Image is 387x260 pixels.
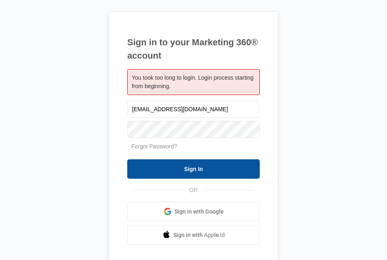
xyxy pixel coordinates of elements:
[173,231,225,239] span: Sign in with Apple Id
[127,202,260,221] a: Sign in with Google
[127,225,260,245] a: Sign in with Apple Id
[132,74,253,89] span: You took too long to login. Login process starting from beginning.
[127,101,260,118] input: Email
[184,186,204,194] span: OR
[131,143,177,150] a: Forgot Password?
[127,36,260,62] h1: Sign in to your Marketing 360® account
[127,159,260,179] input: Sign In
[175,207,224,216] span: Sign in with Google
